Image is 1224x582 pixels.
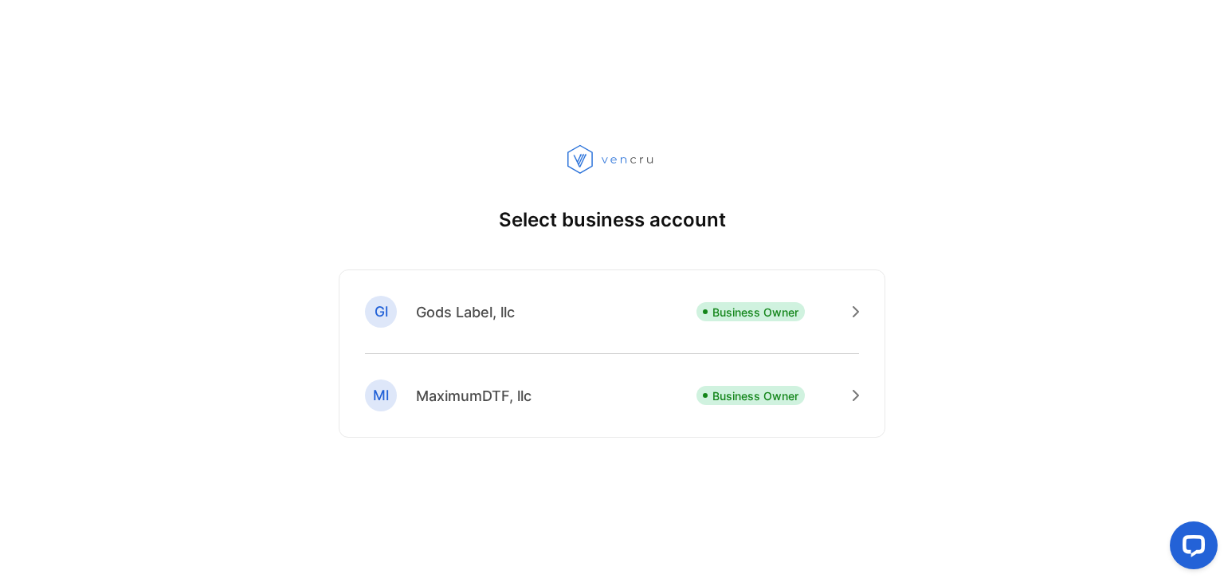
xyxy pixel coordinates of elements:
[567,144,657,175] img: vencru logo
[712,387,798,404] p: Business Owner
[373,385,389,406] p: Ml
[416,385,532,407] p: MaximumDTF, llc
[375,301,388,322] p: Gl
[712,304,798,320] p: Business Owner
[499,206,726,234] p: Select business account
[416,301,515,323] p: Gods Label, llc
[1157,515,1224,582] iframe: LiveChat chat widget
